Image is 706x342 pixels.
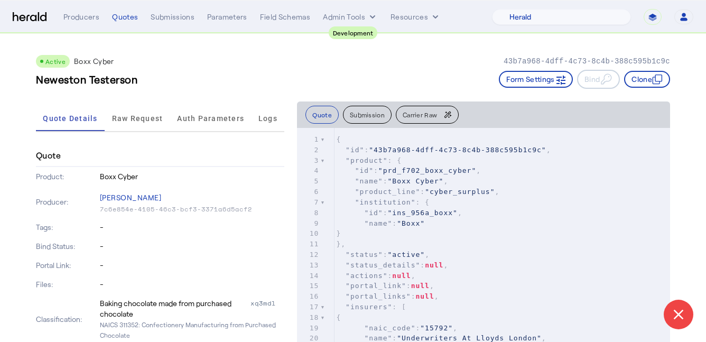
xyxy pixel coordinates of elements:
span: : , [336,261,448,269]
span: null [411,282,430,290]
p: - [100,241,285,252]
span: "actions" [346,272,387,280]
p: NAICS 311352: Confectionery Manufacturing from Purchased Chocolate [100,319,285,340]
span: "name" [364,334,392,342]
div: Submissions [151,12,194,22]
span: : , [336,272,415,280]
p: Bind Status: [36,241,98,252]
p: 43b7a968-4dff-4c73-8c4b-388c595b1c9c [504,56,670,67]
span: "product_line" [355,188,421,196]
span: : , [336,324,458,332]
span: }, [336,240,346,248]
p: Tags: [36,222,98,233]
div: 4 [297,165,320,176]
span: "prd_f702_boxx_cyber" [378,167,476,174]
span: Carrier Raw [403,112,437,118]
div: 10 [297,228,320,239]
span: } [336,229,341,237]
span: : , [336,209,462,217]
span: null [415,292,434,300]
span: "name" [364,219,392,227]
div: 9 [297,218,320,229]
span: "insurers" [346,303,392,311]
div: 12 [297,249,320,260]
span: : , [336,282,434,290]
span: : , [336,167,481,174]
h3: Neweston Testerson [36,72,137,87]
img: Herald Logo [13,12,47,22]
div: 19 [297,323,320,334]
span: "portal_links" [346,292,411,300]
p: Boxx Cyber [100,171,285,182]
div: 8 [297,208,320,218]
span: "Underwriters At Lloyds London" [397,334,542,342]
span: "id" [355,167,374,174]
p: Portal Link: [36,260,98,271]
h4: Quote [36,149,61,162]
div: Producers [63,12,99,22]
button: internal dropdown menu [323,12,378,22]
span: "active" [388,251,425,258]
div: 1 [297,134,320,145]
button: Form Settings [499,71,573,88]
div: 11 [297,239,320,249]
span: "portal_link" [346,282,406,290]
div: 2 [297,145,320,155]
span: "product" [346,156,387,164]
p: Producer: [36,197,98,207]
span: "ins_956a_boxx" [388,209,458,217]
span: "status_details" [346,261,420,269]
span: "id" [364,209,383,217]
span: : , [336,188,499,196]
span: : , [336,334,546,342]
span: "name" [355,177,383,185]
button: Quote [305,106,339,124]
p: Boxx Cyber [74,56,114,67]
button: Carrier Raw [396,106,459,124]
p: - [100,222,285,233]
div: Parameters [207,12,247,22]
span: : { [336,156,402,164]
div: 13 [297,260,320,271]
span: "naic_code" [364,324,415,332]
div: Field Schemas [260,12,311,22]
button: Submission [343,106,392,124]
span: "id" [346,146,364,154]
span: Quote Details [43,115,97,122]
div: 6 [297,187,320,197]
div: Baking chocolate made from purchased chocolate [100,298,249,319]
p: 7c6e854e-4105-46c3-bcf3-3371a6d5acf2 [100,205,285,214]
span: "Boxx Cyber" [388,177,444,185]
button: Bind [577,70,620,89]
div: 18 [297,312,320,323]
div: 17 [297,302,320,312]
span: "Boxx" [397,219,425,227]
div: Quotes [112,12,138,22]
span: Raw Request [112,115,163,122]
span: "cyber_surplus" [425,188,495,196]
p: Classification: [36,314,98,325]
span: : , [336,292,439,300]
div: xq3mdl [250,298,284,319]
span: { [336,135,341,143]
span: "43b7a968-4dff-4c73-8c4b-388c595b1c9c" [369,146,546,154]
div: 15 [297,281,320,291]
span: : [336,219,425,227]
div: 5 [297,176,320,187]
button: Resources dropdown menu [391,12,441,22]
div: 16 [297,291,320,302]
span: Logs [258,115,277,122]
p: Product: [36,171,98,182]
div: 3 [297,155,320,166]
p: - [100,260,285,271]
span: Auth Parameters [177,115,244,122]
span: "status" [346,251,383,258]
p: Files: [36,279,98,290]
span: Active [45,58,66,65]
span: : , [336,251,430,258]
span: { [336,313,341,321]
span: "institution" [355,198,416,206]
span: null [425,261,443,269]
span: : , [336,146,551,154]
p: [PERSON_NAME] [100,190,285,205]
